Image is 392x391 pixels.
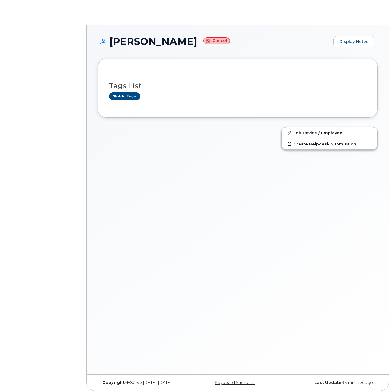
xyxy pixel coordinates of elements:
a: Keyboard Shortcuts [215,380,255,385]
div: MyServe [DATE]–[DATE] [98,380,191,385]
small: Cancel [203,37,230,44]
a: Display Notes [333,36,374,47]
h1: [PERSON_NAME] [98,36,330,47]
a: Edit Device / Employee [282,127,377,138]
a: Create Helpdesk Submission [282,138,377,149]
strong: Copyright [102,380,125,385]
div: 35 minutes ago [284,380,378,385]
h3: Tags List [109,82,366,90]
a: Add tags [109,92,140,100]
strong: Last Update [314,380,341,385]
